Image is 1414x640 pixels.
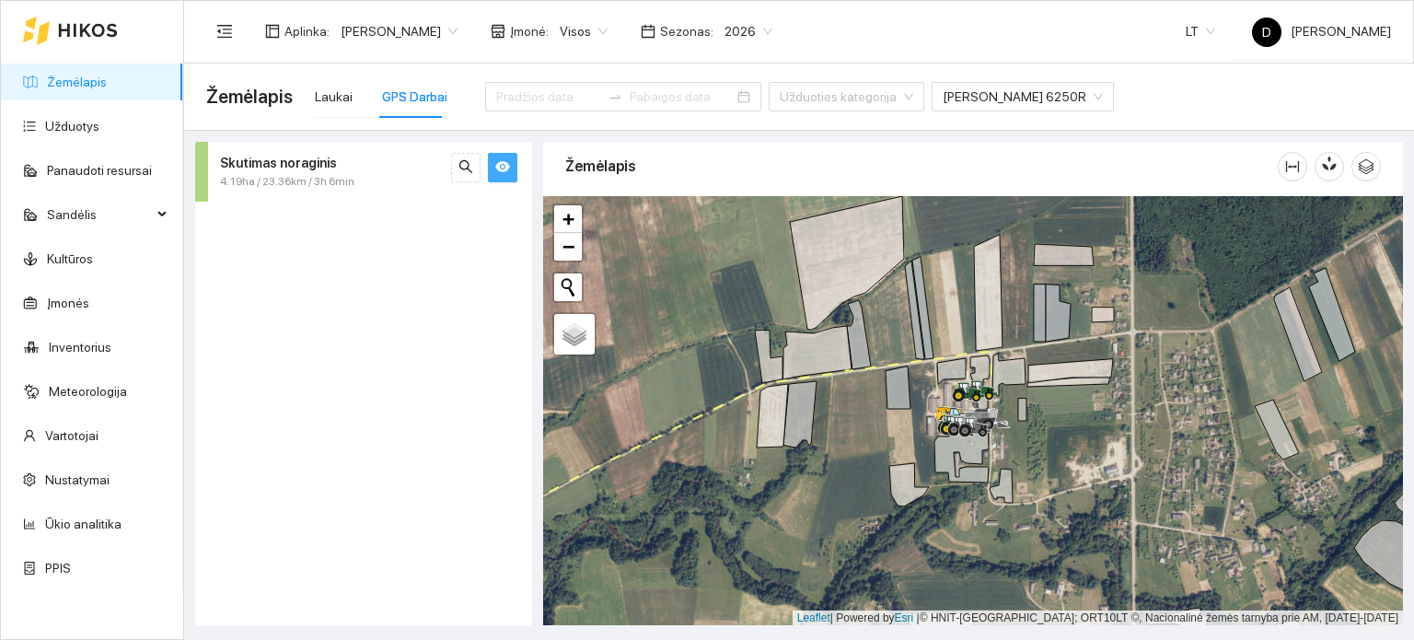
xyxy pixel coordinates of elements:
[562,235,574,258] span: −
[458,159,473,177] span: search
[554,233,582,261] a: Zoom out
[206,82,293,111] span: Žemėlapis
[488,153,517,182] button: eye
[45,119,99,134] a: Užduotys
[797,611,830,624] a: Leaflet
[47,196,152,233] span: Sandėlis
[495,159,510,177] span: eye
[265,24,280,39] span: layout
[917,611,920,624] span: |
[47,163,152,178] a: Panaudoti resursai
[1186,17,1215,45] span: LT
[45,428,99,443] a: Vartotojai
[451,153,481,182] button: search
[47,251,93,266] a: Kultūros
[943,83,1103,111] span: John deere 6250R
[220,173,354,191] span: 4.19ha / 23.36km / 3h 6min
[554,314,595,355] a: Layers
[1262,17,1271,47] span: D
[47,296,89,310] a: Įmonės
[560,17,608,45] span: Visos
[496,87,600,107] input: Pradžios data
[195,142,532,202] div: Skutimas noraginis4.19ha / 23.36km / 3h 6minsearcheye
[608,89,622,104] span: swap-right
[284,21,330,41] span: Aplinka :
[315,87,353,107] div: Laukai
[491,24,505,39] span: shop
[47,75,107,89] a: Žemėlapis
[630,87,734,107] input: Pabaigos data
[608,89,622,104] span: to
[793,611,1403,626] div: | Powered by © HNIT-[GEOGRAPHIC_DATA]; ORT10LT ©, Nacionalinė žemės tarnyba prie AM, [DATE]-[DATE]
[554,205,582,233] a: Zoom in
[660,21,713,41] span: Sezonas :
[49,384,127,399] a: Meteorologija
[216,23,233,40] span: menu-fold
[641,24,655,39] span: calendar
[562,207,574,230] span: +
[45,561,71,576] a: PPIS
[565,140,1278,192] div: Žemėlapis
[45,517,122,531] a: Ūkio analitika
[49,340,111,355] a: Inventorius
[1279,159,1306,174] span: column-width
[510,21,549,41] span: Įmonė :
[341,17,458,45] span: Dovydas Baršauskas
[45,472,110,487] a: Nustatymai
[554,273,582,301] button: Initiate a new search
[382,87,447,107] div: GPS Darbai
[895,611,914,624] a: Esri
[220,156,337,170] strong: Skutimas noraginis
[206,13,243,50] button: menu-fold
[1252,24,1391,39] span: [PERSON_NAME]
[724,17,772,45] span: 2026
[1278,152,1307,181] button: column-width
